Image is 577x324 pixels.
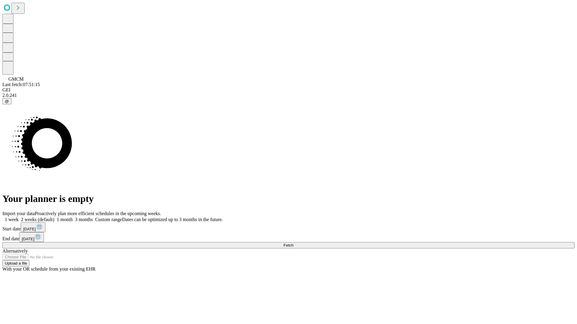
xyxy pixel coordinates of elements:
[5,99,9,103] span: @
[2,193,575,204] h1: Your planner is empty
[2,232,575,242] div: End date
[75,217,93,222] span: 3 months
[35,211,161,216] span: Proactively plan more efficient schedules in the upcoming weeks.
[283,243,293,247] span: Fetch
[22,237,34,241] span: [DATE]
[2,266,96,271] span: With your OR schedule from your existing EHR
[5,217,19,222] span: 1 week
[2,211,35,216] span: Import your data
[2,93,575,98] div: 2.0.241
[8,76,24,82] span: GMCM
[2,98,11,104] button: @
[19,232,44,242] button: [DATE]
[2,260,29,266] button: Upload a file
[2,82,40,87] span: Last fetch: 07:51:15
[95,217,122,222] span: Custom range
[2,242,575,248] button: Fetch
[122,217,223,222] span: Dates can be optimized up to 3 months in the future.
[23,227,36,231] span: [DATE]
[2,87,575,93] div: GEI
[21,217,54,222] span: 2 weeks (default)
[2,248,28,253] span: Alternatively
[21,222,45,232] button: [DATE]
[57,217,73,222] span: 1 month
[2,222,575,232] div: Start date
